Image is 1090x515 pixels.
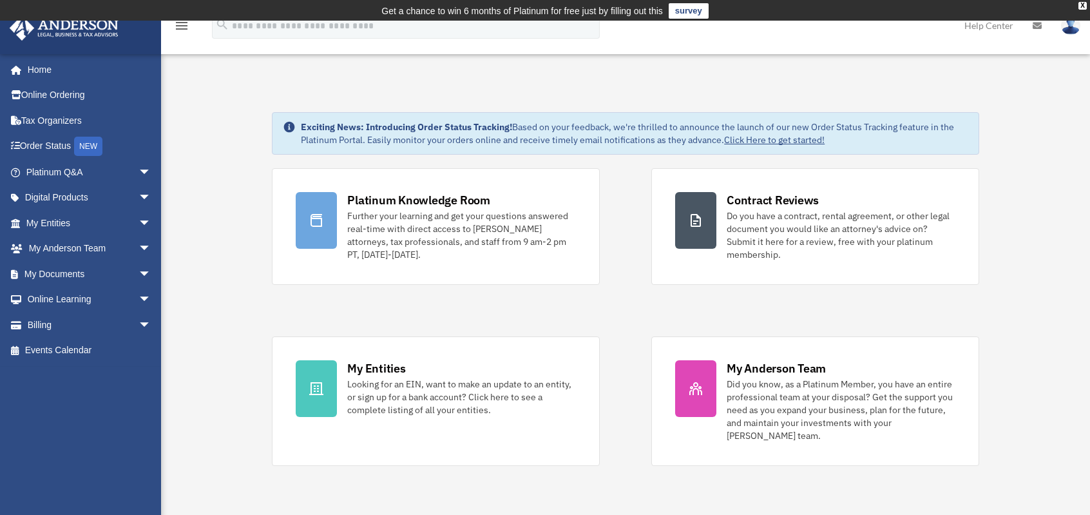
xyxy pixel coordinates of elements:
[139,261,164,287] span: arrow_drop_down
[139,236,164,262] span: arrow_drop_down
[727,360,826,376] div: My Anderson Team
[9,338,171,364] a: Events Calendar
[347,360,405,376] div: My Entities
[139,312,164,338] span: arrow_drop_down
[1078,2,1087,10] div: close
[381,3,663,19] div: Get a chance to win 6 months of Platinum for free just by filling out this
[6,15,122,41] img: Anderson Advisors Platinum Portal
[724,134,825,146] a: Click Here to get started!
[139,185,164,211] span: arrow_drop_down
[9,159,171,185] a: Platinum Q&Aarrow_drop_down
[347,378,576,416] div: Looking for an EIN, want to make an update to an entity, or sign up for a bank account? Click her...
[174,18,189,34] i: menu
[651,336,979,466] a: My Anderson Team Did you know, as a Platinum Member, you have an entire professional team at your...
[9,287,171,313] a: Online Learningarrow_drop_down
[651,168,979,285] a: Contract Reviews Do you have a contract, rental agreement, or other legal document you would like...
[139,159,164,186] span: arrow_drop_down
[669,3,709,19] a: survey
[74,137,102,156] div: NEW
[301,121,968,146] div: Based on your feedback, we're thrilled to announce the launch of our new Order Status Tracking fe...
[9,210,171,236] a: My Entitiesarrow_drop_down
[727,192,819,208] div: Contract Reviews
[347,192,490,208] div: Platinum Knowledge Room
[139,210,164,237] span: arrow_drop_down
[139,287,164,313] span: arrow_drop_down
[9,185,171,211] a: Digital Productsarrow_drop_down
[9,236,171,262] a: My Anderson Teamarrow_drop_down
[9,83,171,108] a: Online Ordering
[9,312,171,338] a: Billingarrow_drop_down
[215,17,229,32] i: search
[301,121,512,133] strong: Exciting News: Introducing Order Status Tracking!
[727,378,955,442] div: Did you know, as a Platinum Member, you have an entire professional team at your disposal? Get th...
[1061,16,1080,35] img: User Pic
[9,108,171,133] a: Tax Organizers
[727,209,955,261] div: Do you have a contract, rental agreement, or other legal document you would like an attorney's ad...
[9,261,171,287] a: My Documentsarrow_drop_down
[272,336,600,466] a: My Entities Looking for an EIN, want to make an update to an entity, or sign up for a bank accoun...
[347,209,576,261] div: Further your learning and get your questions answered real-time with direct access to [PERSON_NAM...
[174,23,189,34] a: menu
[9,57,164,83] a: Home
[9,133,171,160] a: Order StatusNEW
[272,168,600,285] a: Platinum Knowledge Room Further your learning and get your questions answered real-time with dire...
